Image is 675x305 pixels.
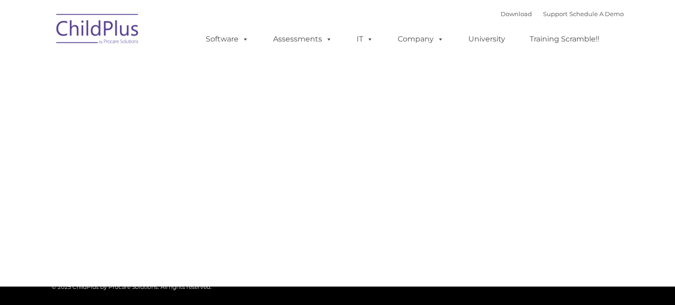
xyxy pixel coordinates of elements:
[459,30,514,48] a: University
[501,10,532,18] a: Download
[569,10,624,18] a: Schedule A Demo
[347,30,382,48] a: IT
[264,30,341,48] a: Assessments
[501,10,624,18] font: |
[52,7,144,53] img: ChildPlus by Procare Solutions
[52,283,212,290] span: © 2025 ChildPlus by Procare Solutions. All rights reserved.
[520,30,609,48] a: Training Scramble!!
[197,30,258,48] a: Software
[543,10,567,18] a: Support
[388,30,453,48] a: Company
